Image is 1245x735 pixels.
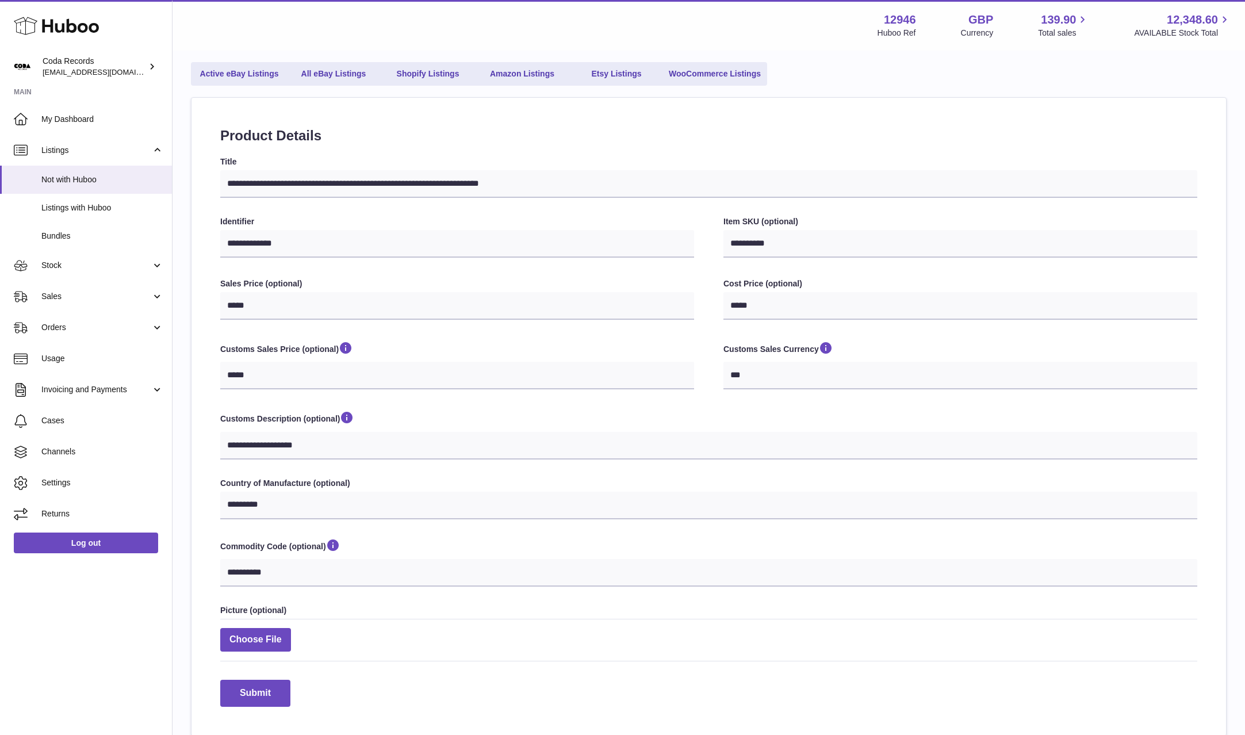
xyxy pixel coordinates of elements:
label: Customs Sales Price (optional) [220,340,694,359]
a: Amazon Listings [476,64,568,83]
label: Commodity Code (optional) [220,538,1197,556]
label: Title [220,156,1197,167]
strong: 12946 [884,12,916,28]
label: Item SKU (optional) [723,216,1197,227]
a: Etsy Listings [570,64,662,83]
strong: GBP [968,12,993,28]
span: 12,348.60 [1167,12,1218,28]
div: Currency [961,28,994,39]
label: Country of Manufacture (optional) [220,478,1197,489]
a: 12,348.60 AVAILABLE Stock Total [1134,12,1231,39]
span: AVAILABLE Stock Total [1134,28,1231,39]
a: Active eBay Listings [193,64,285,83]
span: Channels [41,446,163,457]
a: 139.90 Total sales [1038,12,1089,39]
span: Bundles [41,231,163,242]
span: Not with Huboo [41,174,163,185]
label: Cost Price (optional) [723,278,1197,289]
span: Sales [41,291,151,302]
span: Cases [41,415,163,426]
span: 139.90 [1041,12,1076,28]
span: Invoicing and Payments [41,384,151,395]
span: Listings with Huboo [41,202,163,213]
span: My Dashboard [41,114,163,125]
label: Sales Price (optional) [220,278,694,289]
span: Stock [41,260,151,271]
label: Customs Description (optional) [220,410,1197,428]
span: Orders [41,322,151,333]
span: Usage [41,353,163,364]
a: Shopify Listings [382,64,474,83]
label: Customs Sales Currency [723,340,1197,359]
a: All eBay Listings [288,64,380,83]
a: Log out [14,533,158,553]
span: Total sales [1038,28,1089,39]
img: haz@pcatmedia.com [14,58,31,75]
span: [EMAIL_ADDRESS][DOMAIN_NAME] [43,67,169,76]
h2: Product Details [220,127,1197,145]
span: Returns [41,508,163,519]
button: Submit [220,680,290,707]
span: Listings [41,145,151,156]
div: Coda Records [43,56,146,78]
a: WooCommerce Listings [665,64,765,83]
span: Choose File [220,628,291,652]
div: Huboo Ref [878,28,916,39]
span: Settings [41,477,163,488]
label: Identifier [220,216,694,227]
label: Picture (optional) [220,605,1197,616]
